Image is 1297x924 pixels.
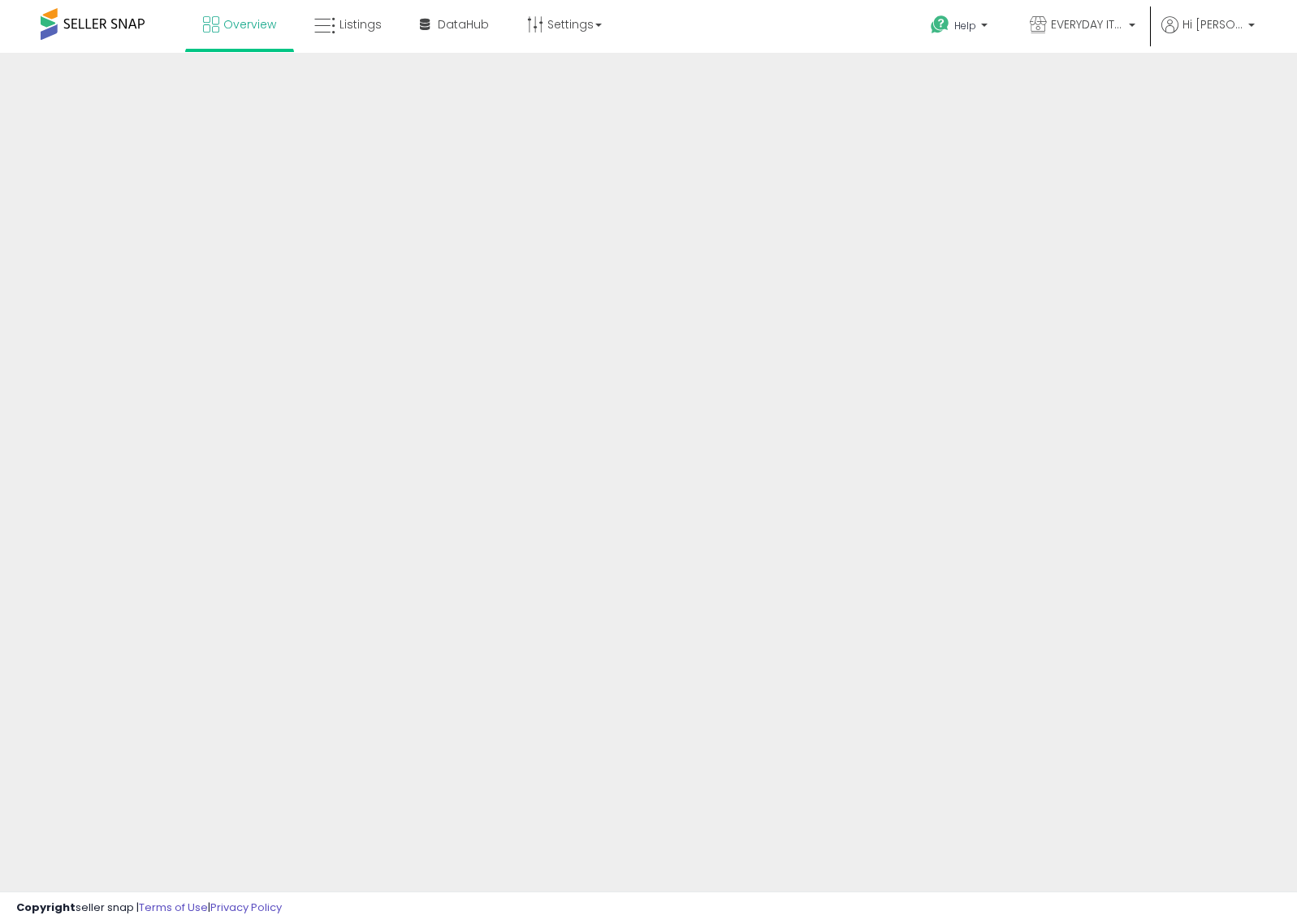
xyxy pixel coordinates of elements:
[954,19,976,33] span: Help
[1182,16,1243,33] span: Hi [PERSON_NAME]
[1051,16,1124,33] span: EVERYDAY ITEMS 4 YOU
[438,16,489,33] span: DataHub
[918,2,1004,53] a: Help
[223,16,276,33] span: Overview
[339,16,382,33] span: Listings
[1161,16,1255,53] a: Hi [PERSON_NAME]
[930,15,950,35] i: Get Help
